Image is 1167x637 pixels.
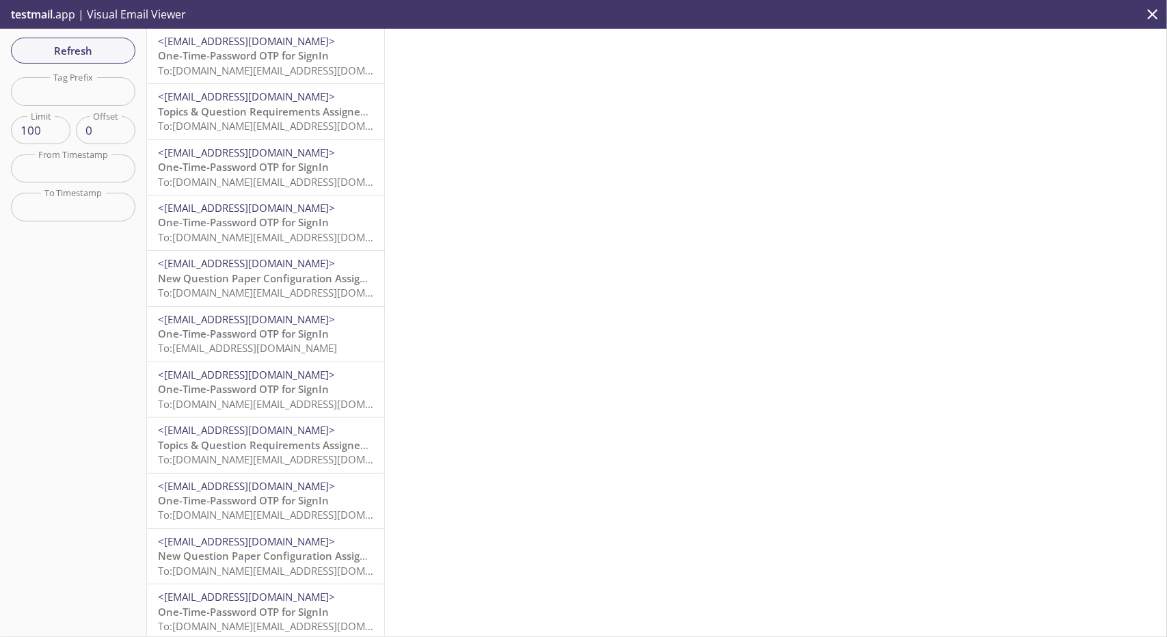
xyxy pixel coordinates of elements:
span: One-Time-Password OTP for SignIn [158,605,329,619]
span: <[EMAIL_ADDRESS][DOMAIN_NAME]> [158,312,335,326]
span: One-Time-Password OTP for SignIn [158,49,329,62]
span: One-Time-Password OTP for SignIn [158,493,329,507]
div: <[EMAIL_ADDRESS][DOMAIN_NAME]>One-Time-Password OTP for SignInTo:[DOMAIN_NAME][EMAIL_ADDRESS][DOM... [147,29,384,83]
div: <[EMAIL_ADDRESS][DOMAIN_NAME]>One-Time-Password OTP for SignInTo:[DOMAIN_NAME][EMAIL_ADDRESS][DOM... [147,362,384,417]
span: To: [DOMAIN_NAME][EMAIL_ADDRESS][DOMAIN_NAME] [158,397,418,411]
span: To: [DOMAIN_NAME][EMAIL_ADDRESS][DOMAIN_NAME] [158,119,418,133]
span: Topics & Question Requirements Assigned to You [158,105,401,118]
span: <[EMAIL_ADDRESS][DOMAIN_NAME]> [158,90,335,103]
span: To: [DOMAIN_NAME][EMAIL_ADDRESS][DOMAIN_NAME] [158,619,418,633]
div: <[EMAIL_ADDRESS][DOMAIN_NAME]>One-Time-Password OTP for SignInTo:[DOMAIN_NAME][EMAIL_ADDRESS][DOM... [147,474,384,528]
div: <[EMAIL_ADDRESS][DOMAIN_NAME]>New Question Paper Configuration Assigned to YouTo:[DOMAIN_NAME][EM... [147,251,384,306]
span: testmail [11,7,53,22]
span: <[EMAIL_ADDRESS][DOMAIN_NAME]> [158,479,335,493]
span: <[EMAIL_ADDRESS][DOMAIN_NAME]> [158,201,335,215]
span: <[EMAIL_ADDRESS][DOMAIN_NAME]> [158,34,335,48]
div: <[EMAIL_ADDRESS][DOMAIN_NAME]>One-Time-Password OTP for SignInTo:[EMAIL_ADDRESS][DOMAIN_NAME] [147,307,384,362]
div: <[EMAIL_ADDRESS][DOMAIN_NAME]>Topics & Question Requirements Assigned to YouTo:[DOMAIN_NAME][EMAI... [147,418,384,472]
div: <[EMAIL_ADDRESS][DOMAIN_NAME]>Topics & Question Requirements Assigned to YouTo:[DOMAIN_NAME][EMAI... [147,84,384,139]
span: <[EMAIL_ADDRESS][DOMAIN_NAME]> [158,146,335,159]
div: <[EMAIL_ADDRESS][DOMAIN_NAME]>One-Time-Password OTP for SignInTo:[DOMAIN_NAME][EMAIL_ADDRESS][DOM... [147,140,384,195]
span: New Question Paper Configuration Assigned to You [158,271,414,285]
span: One-Time-Password OTP for SignIn [158,215,329,229]
span: One-Time-Password OTP for SignIn [158,382,329,396]
span: To: [DOMAIN_NAME][EMAIL_ADDRESS][DOMAIN_NAME] [158,64,418,77]
span: One-Time-Password OTP for SignIn [158,327,329,340]
span: New Question Paper Configuration Assigned to You [158,549,414,563]
div: <[EMAIL_ADDRESS][DOMAIN_NAME]>New Question Paper Configuration Assigned to YouTo:[DOMAIN_NAME][EM... [147,529,384,584]
button: Refresh [11,38,135,64]
span: <[EMAIL_ADDRESS][DOMAIN_NAME]> [158,368,335,381]
span: <[EMAIL_ADDRESS][DOMAIN_NAME]> [158,534,335,548]
span: To: [DOMAIN_NAME][EMAIL_ADDRESS][DOMAIN_NAME] [158,564,418,578]
span: <[EMAIL_ADDRESS][DOMAIN_NAME]> [158,256,335,270]
span: Topics & Question Requirements Assigned to You [158,438,401,452]
span: <[EMAIL_ADDRESS][DOMAIN_NAME]> [158,590,335,604]
span: To: [DOMAIN_NAME][EMAIL_ADDRESS][DOMAIN_NAME] [158,286,418,299]
span: To: [DOMAIN_NAME][EMAIL_ADDRESS][DOMAIN_NAME] [158,230,418,244]
span: To: [DOMAIN_NAME][EMAIL_ADDRESS][DOMAIN_NAME] [158,175,418,189]
span: To: [DOMAIN_NAME][EMAIL_ADDRESS][DOMAIN_NAME] [158,452,418,466]
span: To: [DOMAIN_NAME][EMAIL_ADDRESS][DOMAIN_NAME] [158,508,418,521]
span: <[EMAIL_ADDRESS][DOMAIN_NAME]> [158,423,335,437]
div: <[EMAIL_ADDRESS][DOMAIN_NAME]>One-Time-Password OTP for SignInTo:[DOMAIN_NAME][EMAIL_ADDRESS][DOM... [147,195,384,250]
span: To: [EMAIL_ADDRESS][DOMAIN_NAME] [158,341,337,355]
span: One-Time-Password OTP for SignIn [158,160,329,174]
span: Refresh [22,42,124,59]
